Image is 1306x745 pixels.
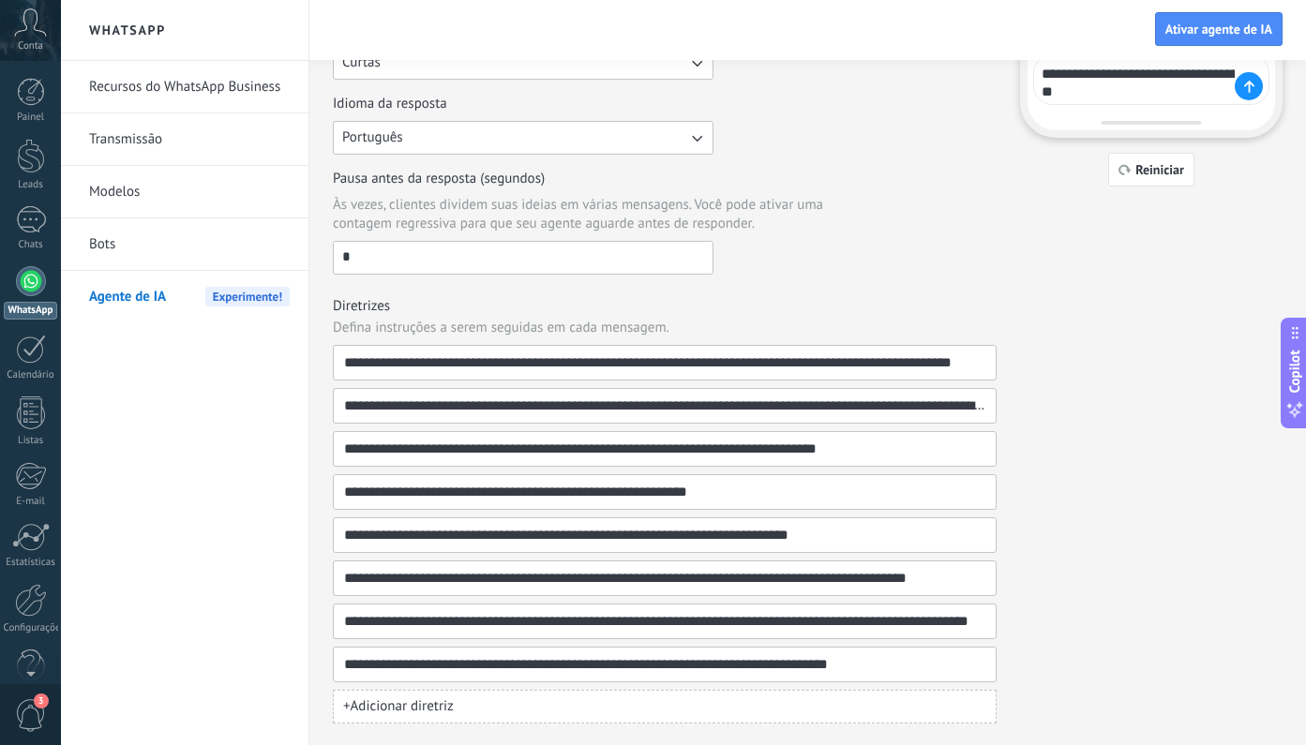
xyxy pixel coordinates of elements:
[61,218,308,271] li: Bots
[333,196,826,233] span: Às vezes, clientes dividem suas ideias em várias mensagens. Você pode ativar uma contagem regress...
[89,271,290,323] a: Agente de IAExperimente!
[1285,350,1304,393] span: Copilot
[4,179,58,191] div: Leads
[89,166,290,218] a: Modelos
[333,319,669,337] span: Defina instruções a serem seguidas em cada mensagem.
[1135,163,1184,176] span: Reiniciar
[4,557,58,569] div: Estatísticas
[89,113,290,166] a: Transmissão
[333,95,447,113] span: Idioma da resposta
[4,496,58,508] div: E-mail
[4,622,58,634] div: Configurações
[333,46,713,80] button: Tamanho das respostas
[342,128,403,147] span: Português
[1155,12,1283,46] button: Ativar agente de IA
[34,693,49,708] span: 3
[1108,153,1194,186] button: Reiniciar
[4,112,58,124] div: Painel
[18,40,43,52] span: Conta
[342,53,381,72] span: Curtas
[89,61,290,113] a: Recursos do WhatsApp Business
[333,690,997,723] button: +Adicionar diretriz
[1165,22,1272,36] span: Ativar agente de IA
[333,121,713,155] button: Idioma da resposta
[4,302,57,320] div: WhatsApp
[89,271,166,323] span: Agente de IA
[61,166,308,218] li: Modelos
[61,61,308,113] li: Recursos do WhatsApp Business
[61,271,308,322] li: Agente de IA
[343,697,454,716] span: + Adicionar diretriz
[61,113,308,166] li: Transmissão
[89,218,290,271] a: Bots
[334,242,713,272] input: Pausa antes da resposta (segundos)Às vezes, clientes dividem suas ideias em várias mensagens. Voc...
[4,435,58,447] div: Listas
[205,287,290,306] span: Experimente!
[4,369,58,381] div: Calendário
[4,239,58,251] div: Chats
[333,297,997,315] h3: Diretrizes
[333,170,545,188] span: Pausa antes da resposta (segundos)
